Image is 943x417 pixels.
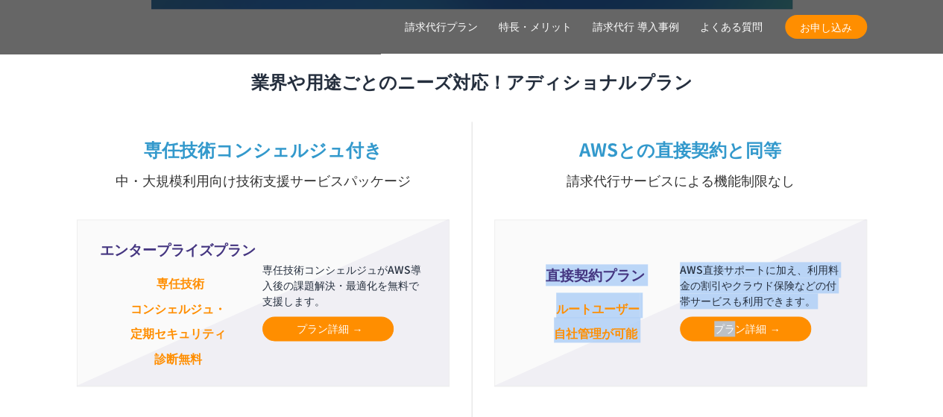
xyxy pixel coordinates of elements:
[517,264,674,286] span: 直接契約プラン
[680,316,811,341] a: プラン詳細
[593,19,679,35] a: 請求代行 導入事例
[714,321,777,336] span: プラン詳細
[494,137,867,190] h3: AWSとの直接契約と同等
[499,19,572,35] a: 特長・メリット
[77,69,867,94] h3: 業界や用途ごとのニーズ対応！アディショナルプラン
[77,171,450,190] small: 中・大規模利用向け技術支援サービスパッケージ
[100,239,256,260] span: エンタープライズプラン
[130,274,226,367] small: 専任技術 コンシェルジュ・ 定期セキュリティ 診断無料
[262,262,426,309] p: 専任技術コンシェルジュがAWS導入後の課題解決・最適化を無料で支援します。
[680,262,844,309] p: AWS直接サポートに加え、利用料金の割引やクラウド保険などの付帯サービスも利用できます。
[494,171,867,190] small: 請求代行サービスによる機能制限なし
[700,19,763,35] a: よくある質問
[785,15,867,39] a: お申し込み
[262,316,394,341] a: プラン詳細
[785,19,867,35] span: お申し込み
[554,299,640,342] small: ルートユーザー 自社管理が可能
[77,137,450,190] h3: 専任技術コンシェルジュ付き
[405,19,478,35] a: 請求代行プラン
[297,321,359,336] span: プラン詳細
